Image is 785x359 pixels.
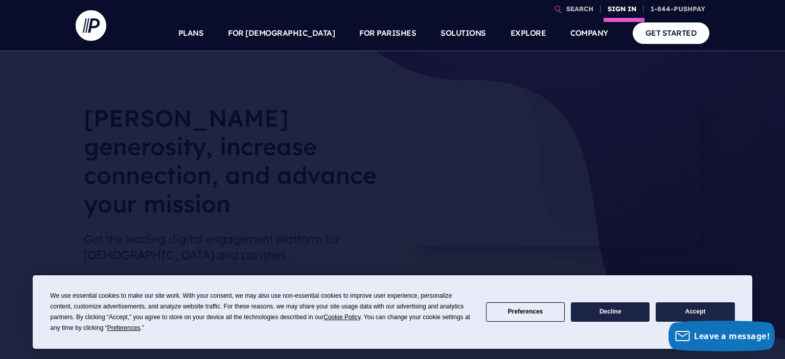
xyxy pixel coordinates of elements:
div: We use essential cookies to make our site work. With your consent, we may also use non-essential ... [50,291,473,333]
button: Accept [656,302,734,322]
a: SOLUTIONS [441,15,486,51]
div: Cookie Consent Prompt [33,275,752,349]
a: COMPANY [570,15,608,51]
a: GET STARTED [633,22,710,43]
span: Cookie Policy [324,314,360,321]
a: EXPLORE [511,15,546,51]
span: Preferences [107,324,141,331]
a: FOR [DEMOGRAPHIC_DATA] [228,15,335,51]
span: Leave a message! [694,330,770,342]
button: Decline [571,302,650,322]
a: PLANS [178,15,204,51]
button: Preferences [486,302,565,322]
a: FOR PARISHES [359,15,416,51]
button: Leave a message! [668,321,775,351]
